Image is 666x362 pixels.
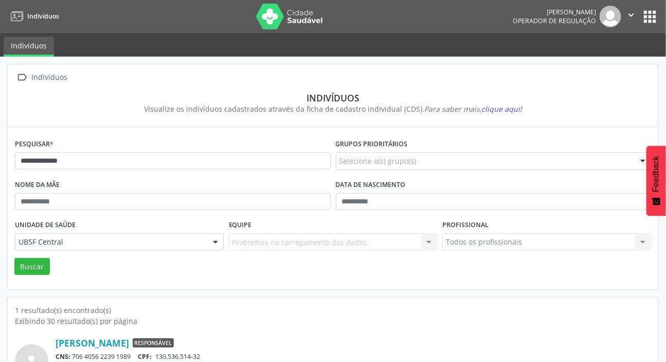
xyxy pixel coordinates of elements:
span: UBSF Central [19,237,203,247]
label: Pesquisar [15,136,53,152]
label: Nome da mãe [15,177,60,193]
span: 130.536.514-32 [155,352,200,361]
label: Grupos prioritários [336,136,408,152]
a: [PERSON_NAME] [56,337,129,349]
div: Indivíduos [22,92,644,104]
label: Equipe [229,217,252,233]
div: Exibindo 30 resultado(s) por página [15,316,651,326]
span: Responsável [133,338,174,348]
span: Indivíduos [27,12,59,21]
span: CNS: [56,352,70,361]
label: Data de nascimento [336,177,406,193]
button:  [621,6,641,27]
div: Indivíduos [30,70,69,85]
span: Operador de regulação [513,16,596,25]
i: Para saber mais, [424,104,522,114]
button: Buscar [14,258,50,275]
span: clique aqui! [481,104,522,114]
div: 1 resultado(s) encontrado(s) [15,305,651,316]
span: Selecione o(s) grupo(s) [339,156,417,166]
span: Feedback [652,156,661,192]
button: Feedback - Mostrar pesquisa [646,146,666,216]
a: Indivíduos [4,37,54,57]
div: Visualize os indivíduos cadastrados através da ficha de cadastro individual (CDS). [22,104,644,114]
label: Profissional [442,217,489,233]
label: Unidade de saúde [15,217,76,233]
span: CPF: [138,352,152,361]
i:  [15,70,30,85]
button: apps [641,8,659,26]
a:  Indivíduos [15,70,69,85]
div: [PERSON_NAME] [513,8,596,16]
a: Indivíduos [7,8,59,25]
div: 706 4056 2239 1989 [56,352,651,361]
i:  [625,9,637,21]
img: img [600,6,621,27]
